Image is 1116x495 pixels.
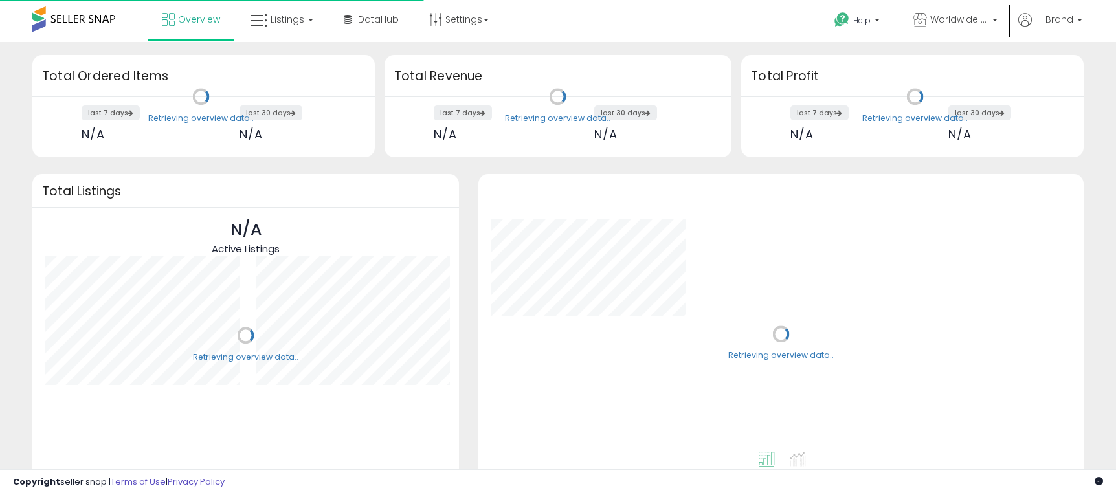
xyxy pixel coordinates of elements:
[1018,13,1082,42] a: Hi Brand
[193,351,298,363] div: Retrieving overview data..
[178,13,220,26] span: Overview
[834,12,850,28] i: Get Help
[862,113,968,124] div: Retrieving overview data..
[13,476,60,488] strong: Copyright
[148,113,254,124] div: Retrieving overview data..
[930,13,988,26] span: Worldwide Nutrition
[1035,13,1073,26] span: Hi Brand
[358,13,399,26] span: DataHub
[853,15,871,26] span: Help
[824,2,893,42] a: Help
[271,13,304,26] span: Listings
[728,350,834,362] div: Retrieving overview data..
[13,476,225,489] div: seller snap | |
[505,113,610,124] div: Retrieving overview data..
